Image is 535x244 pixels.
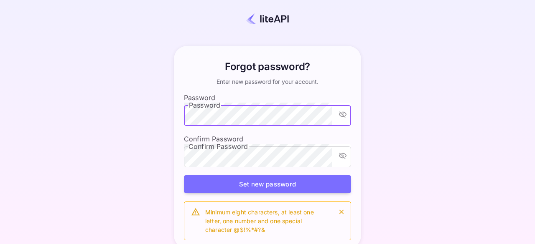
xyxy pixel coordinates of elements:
button: close [336,206,347,218]
button: toggle password visibility [335,148,350,163]
label: Password [184,93,351,103]
label: Confirm Password [184,134,351,144]
button: Set new password [184,175,351,193]
div: Minimum eight characters, at least one letter, one number and one special character @$!%*#?& [205,204,329,237]
button: toggle password visibility [335,107,350,122]
h6: Forgot password? [225,59,310,74]
p: Enter new password for your account. [217,78,318,86]
img: liteapi [245,13,290,24]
